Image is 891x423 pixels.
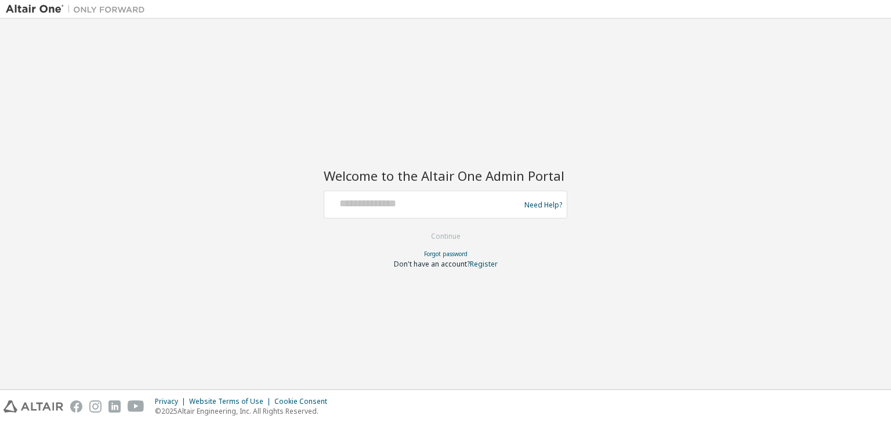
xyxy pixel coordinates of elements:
a: Forgot password [424,250,468,258]
img: linkedin.svg [108,400,121,413]
img: altair_logo.svg [3,400,63,413]
div: Website Terms of Use [189,397,274,406]
h2: Welcome to the Altair One Admin Portal [324,167,567,184]
div: Cookie Consent [274,397,334,406]
p: © 2025 Altair Engineering, Inc. All Rights Reserved. [155,406,334,416]
img: instagram.svg [89,400,102,413]
img: youtube.svg [128,400,144,413]
span: Don't have an account? [394,259,470,269]
a: Register [470,259,498,269]
img: facebook.svg [70,400,82,413]
img: Altair One [6,3,151,15]
div: Privacy [155,397,189,406]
